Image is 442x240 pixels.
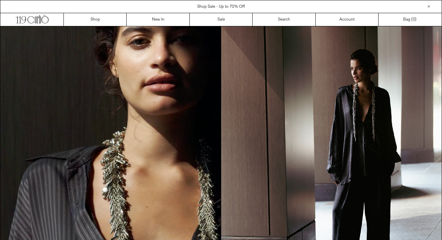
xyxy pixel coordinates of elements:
a: Shop Sale - Up to 70% Off [197,4,245,9]
a: Shop [64,13,127,26]
a: Account [316,13,379,26]
a: New In [127,13,189,26]
a: Sale [190,13,253,26]
span: 0 [413,17,415,22]
a: Search [253,13,315,26]
a: Bag () [379,13,441,26]
span: ) [413,17,416,23]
